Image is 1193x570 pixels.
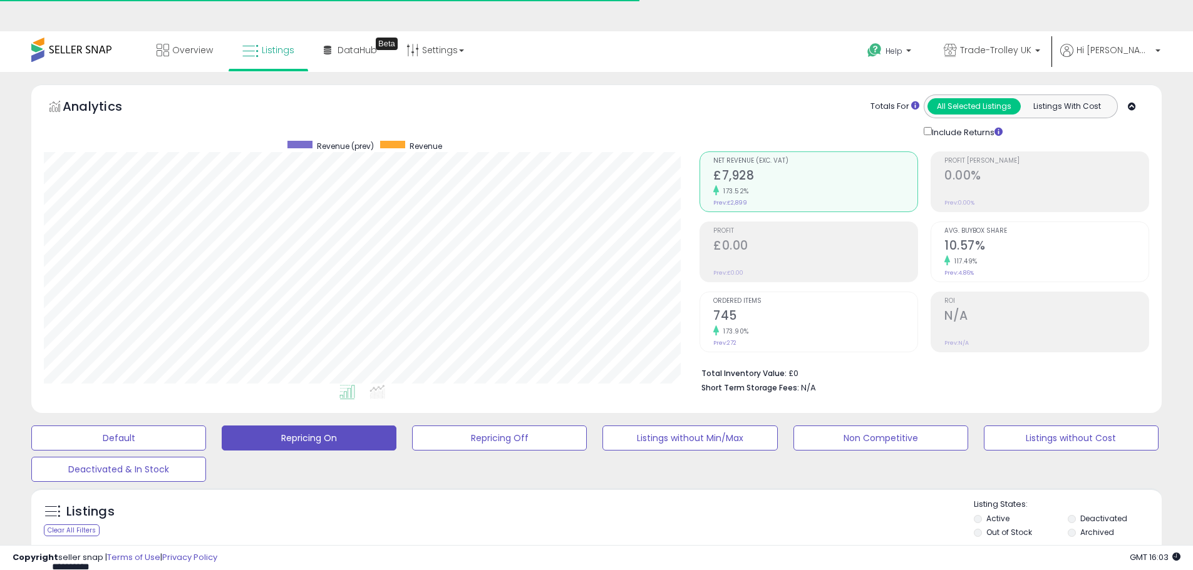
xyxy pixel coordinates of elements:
button: Repricing On [222,425,396,450]
a: Privacy Policy [162,551,217,563]
h2: £0.00 [713,238,917,255]
button: Listings With Cost [1020,98,1113,115]
a: DataHub [314,31,386,69]
span: Listings [262,44,294,56]
h2: 10.57% [944,238,1149,255]
a: Help [857,33,924,72]
h2: N/A [944,308,1149,325]
a: Listings [233,31,304,69]
p: Listing States: [974,499,1162,511]
b: Short Term Storage Fees: [701,382,799,393]
span: DataHub [338,44,377,56]
span: Ordered Items [713,298,917,305]
b: Total Inventory Value: [701,368,787,379]
label: Archived [1080,527,1114,537]
span: Avg. Buybox Share [944,228,1149,235]
span: N/A [801,382,816,394]
span: 2025-10-9 16:03 GMT [1130,551,1180,563]
div: Include Returns [914,125,1018,139]
label: Deactivated [1080,513,1127,524]
h2: 745 [713,308,917,325]
small: Prev: N/A [944,339,969,347]
li: £0 [701,365,1140,380]
a: Terms of Use [107,551,160,563]
button: Listings without Min/Max [602,425,777,450]
strong: Copyright [13,551,58,563]
span: Profit [713,228,917,235]
a: Overview [147,31,222,69]
small: 173.52% [719,186,749,196]
small: 173.90% [719,327,749,336]
span: Trade-Trolley UK [960,44,1031,56]
button: All Selected Listings [927,98,1021,115]
button: Non Competitive [793,425,968,450]
span: Help [886,46,902,56]
span: Revenue (prev) [317,141,374,151]
small: Prev: 4.86% [944,269,974,277]
a: Hi [PERSON_NAME] [1060,44,1160,72]
h2: 0.00% [944,168,1149,185]
h5: Analytics [63,98,147,118]
span: Overview [172,44,213,56]
a: Settings [397,31,473,69]
small: Prev: £0.00 [713,269,743,277]
span: Net Revenue (Exc. VAT) [713,158,917,165]
button: Default [31,425,206,450]
button: Deactivated & In Stock [31,457,206,482]
h5: Listings [66,503,115,521]
span: Profit [PERSON_NAME] [944,158,1149,165]
span: ROI [944,298,1149,305]
div: Totals For [870,101,919,113]
small: Prev: 0.00% [944,199,974,206]
small: 117.49% [950,257,978,266]
span: Revenue [410,141,442,151]
small: Prev: £2,899 [713,199,747,206]
button: Listings without Cost [984,425,1159,450]
a: Trade-Trolley UK [934,31,1050,72]
label: Out of Stock [986,527,1032,537]
div: Clear All Filters [44,524,100,536]
div: Tooltip anchor [376,38,398,50]
h2: £7,928 [713,168,917,185]
span: Hi [PERSON_NAME] [1077,44,1152,56]
small: Prev: 272 [713,339,736,347]
i: Get Help [867,43,882,58]
label: Active [986,513,1010,524]
button: Repricing Off [412,425,587,450]
div: seller snap | | [13,552,217,564]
